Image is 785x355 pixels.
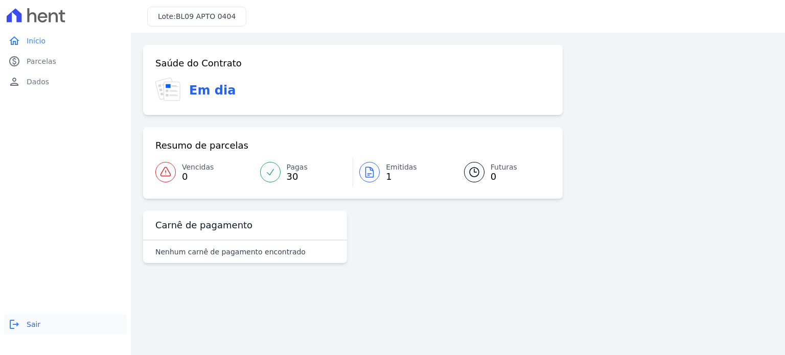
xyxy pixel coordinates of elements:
span: Início [27,36,45,46]
a: Emitidas 1 [353,158,452,186]
i: home [8,35,20,47]
a: homeInício [4,31,127,51]
h3: Resumo de parcelas [155,139,248,152]
a: personDados [4,72,127,92]
a: paidParcelas [4,51,127,72]
i: paid [8,55,20,67]
h3: Lote: [158,11,236,22]
span: Sair [27,319,40,329]
span: Dados [27,77,49,87]
span: Vencidas [182,162,214,173]
h3: Saúde do Contrato [155,57,242,69]
i: logout [8,318,20,330]
span: 0 [182,173,214,181]
span: Futuras [491,162,517,173]
span: Parcelas [27,56,56,66]
span: BL09 APTO 0404 [176,12,236,20]
span: 0 [491,173,517,181]
span: 30 [287,173,308,181]
a: logoutSair [4,314,127,335]
span: 1 [386,173,417,181]
i: person [8,76,20,88]
a: Pagas 30 [254,158,353,186]
a: Futuras 0 [452,158,551,186]
span: Emitidas [386,162,417,173]
h3: Carnê de pagamento [155,219,252,231]
a: Vencidas 0 [155,158,254,186]
p: Nenhum carnê de pagamento encontrado [155,247,306,257]
h3: Em dia [189,81,236,100]
span: Pagas [287,162,308,173]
